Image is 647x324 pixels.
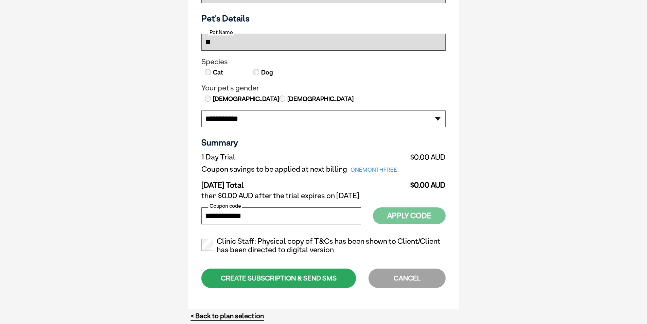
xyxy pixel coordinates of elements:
a: < Back to plan selection [191,312,264,320]
div: CREATE SUBSCRIPTION & SEND SMS [201,269,356,288]
td: Coupon savings to be applied at next billing [201,163,408,175]
label: Coupon code [208,203,242,209]
h3: Pet's Details [199,13,448,23]
input: Clinic Staff: Physical copy of T&Cs has been shown to Client/Client has been directed to digital ... [201,239,213,251]
legend: Your pet's gender [201,84,446,92]
td: $0.00 AUD [408,151,446,163]
label: Clinic Staff: Physical copy of T&Cs has been shown to Client/Client has been directed to digital ... [201,237,446,255]
h3: Summary [201,137,446,148]
div: CANCEL [369,269,446,288]
td: 1 Day Trial [201,151,408,163]
td: then $0.00 AUD after the trial expires on [DATE] [201,190,446,202]
span: ONEMONTHFREE [347,165,400,175]
legend: Species [201,57,446,66]
button: Apply Code [373,207,446,224]
td: [DATE] Total [201,175,408,190]
td: $0.00 AUD [408,175,446,190]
